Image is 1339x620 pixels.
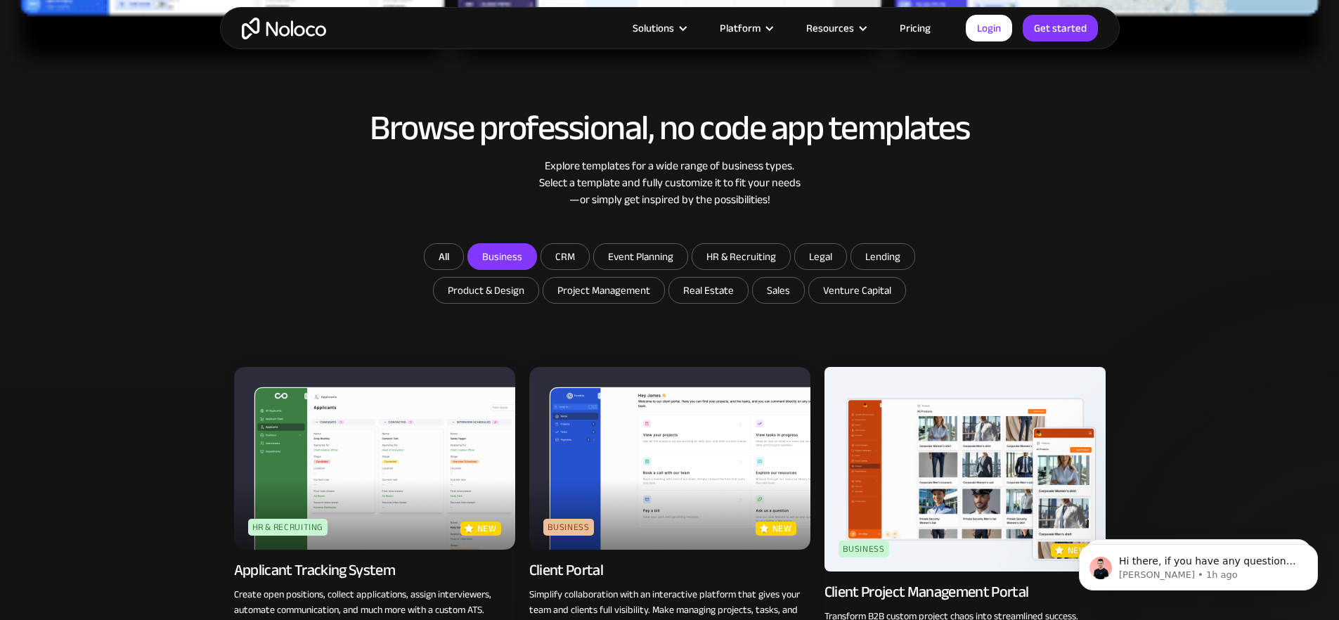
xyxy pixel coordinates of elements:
[1023,15,1098,41] a: Get started
[477,522,497,536] p: new
[806,19,854,37] div: Resources
[424,243,464,270] a: All
[772,522,792,536] p: new
[234,560,396,580] div: Applicant Tracking System
[633,19,674,37] div: Solutions
[615,19,702,37] div: Solutions
[966,15,1012,41] a: Login
[1058,515,1339,613] iframe: Intercom notifications message
[789,19,882,37] div: Resources
[234,109,1106,147] h2: Browse professional, no code app templates
[882,19,948,37] a: Pricing
[234,587,515,618] p: Create open positions, collect applications, assign interviewers, automate communication, and muc...
[248,519,328,536] div: HR & Recruiting
[824,582,1029,602] div: Client Project Management Portal
[234,157,1106,208] div: Explore templates for a wide range of business types. Select a template and fully customize it to...
[389,243,951,307] form: Email Form
[543,519,594,536] div: Business
[529,560,603,580] div: Client Portal
[720,19,761,37] div: Platform
[242,18,326,39] a: home
[839,541,889,557] div: Business
[702,19,789,37] div: Platform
